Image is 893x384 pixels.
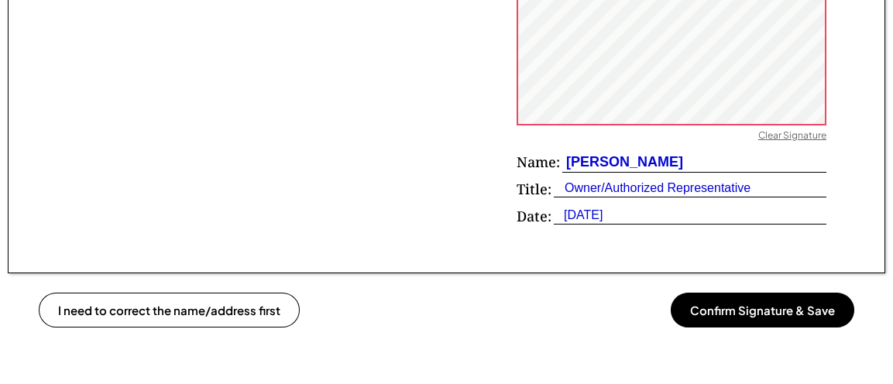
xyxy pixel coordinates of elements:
[554,180,750,197] div: Owner/Authorized Representative
[562,153,683,172] div: [PERSON_NAME]
[671,293,854,327] button: Confirm Signature & Save
[554,207,603,224] div: [DATE]
[758,129,826,145] div: Clear Signature
[517,153,560,172] div: Name:
[39,293,300,327] button: I need to correct the name/address first
[517,180,551,199] div: Title:
[517,207,551,226] div: Date:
